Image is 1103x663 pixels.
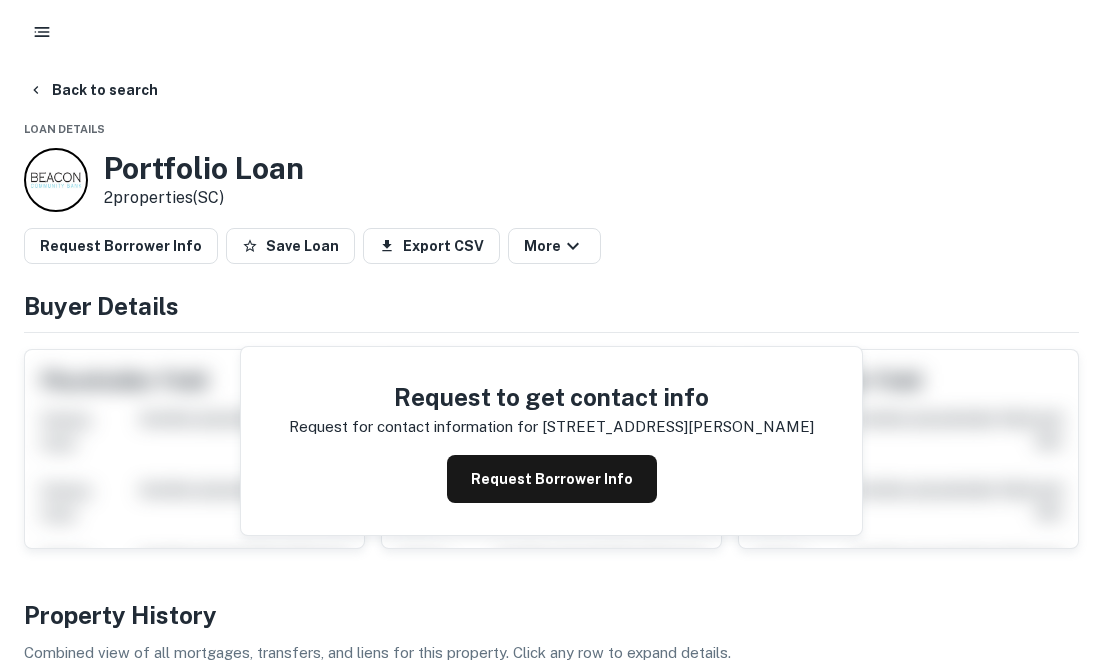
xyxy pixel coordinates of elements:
[226,228,355,264] button: Save Loan
[289,415,538,439] p: Request for contact information for
[289,379,814,415] h4: Request to get contact info
[24,123,105,135] span: Loan Details
[104,150,304,186] h3: Portfolio Loan
[24,228,218,264] button: Request Borrower Info
[24,288,1079,324] h4: Buyer Details
[447,455,657,503] button: Request Borrower Info
[24,597,1079,633] h4: Property History
[20,72,166,108] button: Back to search
[363,228,500,264] button: Export CSV
[1003,503,1103,599] iframe: Chat Widget
[508,228,601,264] button: More
[104,186,304,210] p: 2 properties (SC)
[542,415,814,439] p: [STREET_ADDRESS][PERSON_NAME]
